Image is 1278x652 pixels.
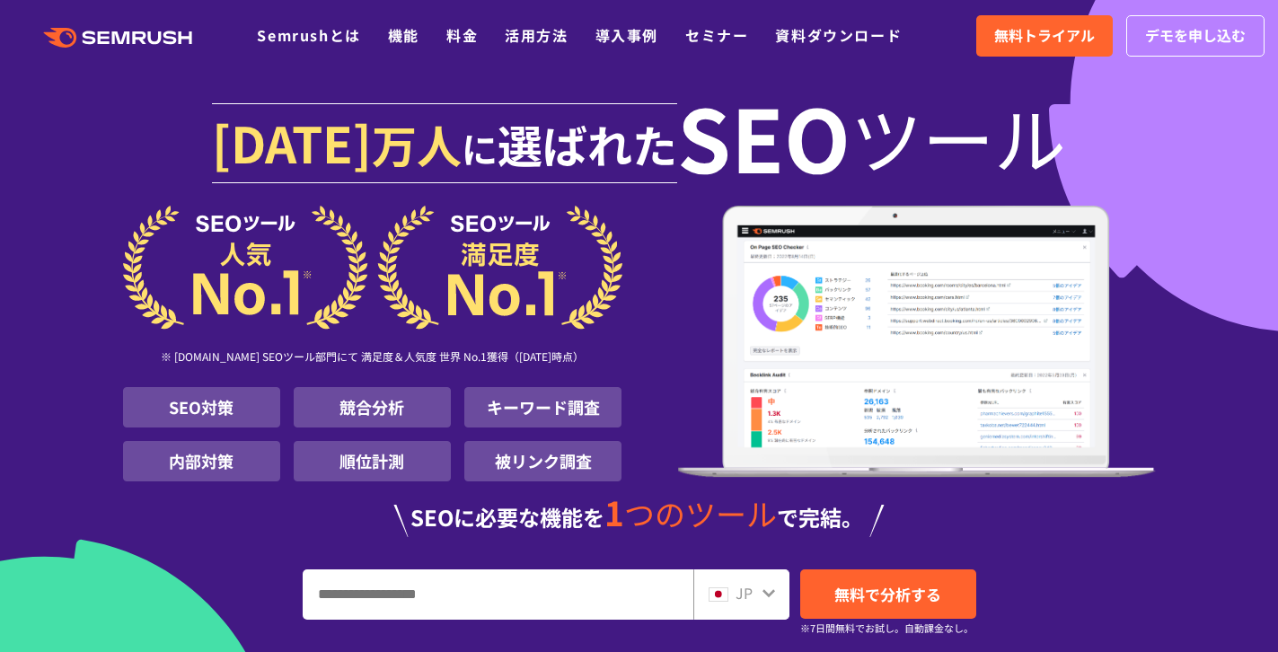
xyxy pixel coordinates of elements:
span: 選ばれた [498,111,677,176]
span: JP [736,582,753,604]
span: 万人 [372,111,462,176]
span: 無料トライアル [994,24,1095,48]
span: [DATE] [212,106,372,178]
span: ツール [851,101,1066,172]
a: 資料ダウンロード [775,24,902,46]
div: SEOに必要な機能を [123,496,1156,537]
li: 競合分析 [294,387,451,427]
span: で完結。 [777,501,863,533]
a: デモを申し込む [1126,15,1265,57]
a: Semrushとは [257,24,360,46]
a: 導入事例 [595,24,658,46]
div: ※ [DOMAIN_NAME] SEOツール部門にて 満足度＆人気度 世界 No.1獲得（[DATE]時点） [123,330,622,387]
a: セミナー [685,24,748,46]
span: デモを申し込む [1145,24,1246,48]
a: 無料で分析する [800,569,976,619]
li: 被リンク調査 [464,441,621,481]
a: 機能 [388,24,419,46]
span: つのツール [624,491,777,535]
li: キーワード調査 [464,387,621,427]
a: 活用方法 [505,24,568,46]
a: 料金 [446,24,478,46]
small: ※7日間無料でお試し。自動課金なし。 [800,620,974,637]
li: 内部対策 [123,441,280,481]
a: 無料トライアル [976,15,1113,57]
li: 順位計測 [294,441,451,481]
span: 1 [604,488,624,536]
li: SEO対策 [123,387,280,427]
span: SEO [677,101,851,172]
span: 無料で分析する [834,583,941,605]
input: URL、キーワードを入力してください [304,570,692,619]
span: に [462,122,498,174]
